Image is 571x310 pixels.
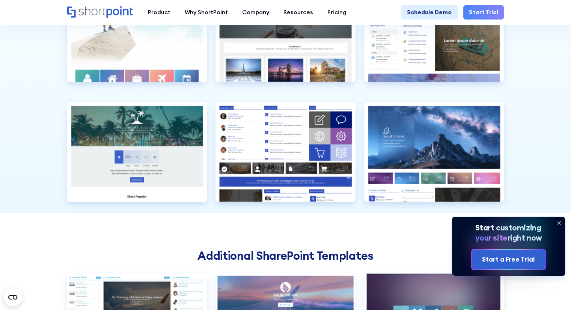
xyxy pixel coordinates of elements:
a: Why ShortPoint [178,5,235,20]
a: Home [67,6,134,19]
a: Product [141,5,178,20]
div: Start a Free Trial [482,255,535,265]
iframe: Chat Widget [436,223,571,310]
a: Social Layout 1 [215,102,356,214]
a: Schedule Demo [401,5,457,20]
a: Social Layout 2 [364,102,504,214]
h2: Additional SharePoint Templates [67,249,504,262]
div: Company [242,8,269,17]
a: Pricing [320,5,354,20]
a: Start a Free Trial [472,250,545,269]
a: Company [235,5,276,20]
a: Start Trial [463,5,504,20]
a: Resources [276,5,320,20]
a: NewsPortal 6 [67,102,207,214]
div: Why ShortPoint [185,8,228,17]
div: Resources [283,8,313,17]
button: Open CMP widget [4,288,22,306]
div: Pricing [327,8,347,17]
div: Product [148,8,170,17]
